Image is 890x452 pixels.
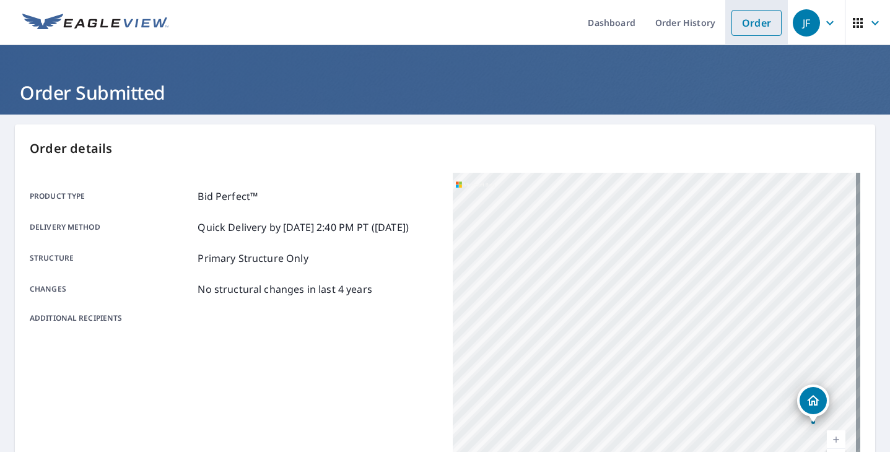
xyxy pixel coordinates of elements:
[30,313,193,324] p: Additional recipients
[797,385,829,423] div: Dropped pin, building 1, Residential property, 2542 9th St Bethlehem, PA 18020
[198,282,372,297] p: No structural changes in last 4 years
[198,189,258,204] p: Bid Perfect™
[15,80,875,105] h1: Order Submitted
[22,14,168,32] img: EV Logo
[731,10,782,36] a: Order
[30,282,193,297] p: Changes
[30,139,860,158] p: Order details
[30,220,193,235] p: Delivery method
[793,9,820,37] div: JF
[198,220,409,235] p: Quick Delivery by [DATE] 2:40 PM PT ([DATE])
[30,251,193,266] p: Structure
[30,189,193,204] p: Product type
[827,430,845,449] a: Current Level 18, Zoom In
[198,251,308,266] p: Primary Structure Only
